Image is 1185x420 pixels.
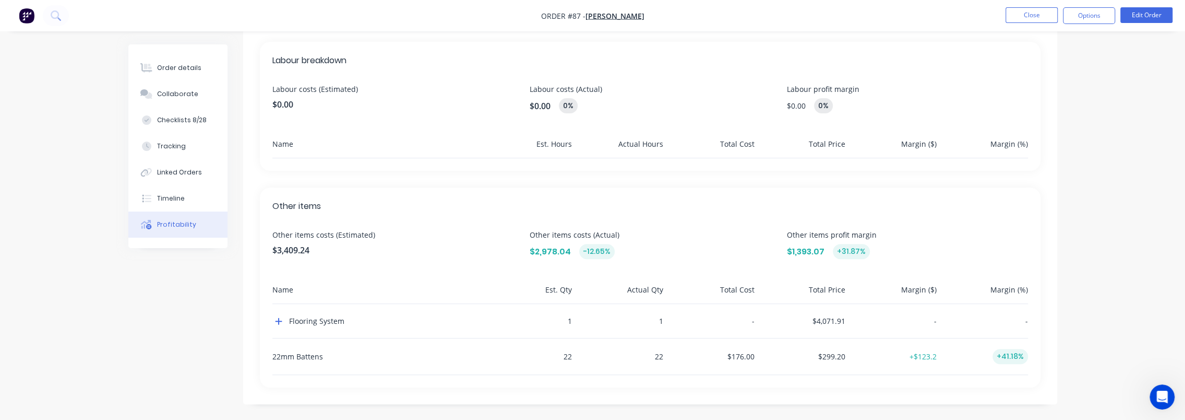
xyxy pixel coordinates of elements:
[992,349,1028,364] div: +41.18%
[272,54,1028,67] span: Labour breakdown
[128,107,228,133] button: Checklists 8/28
[128,159,228,185] button: Linked Orders
[559,98,578,113] div: 0%
[272,200,1028,213] span: Other items
[576,339,663,375] div: 22
[128,185,228,212] button: Timeline
[157,89,198,99] div: Collaborate
[941,138,1028,158] div: Margin (%)
[909,352,937,361] span: +$123.2
[128,133,228,159] button: Tracking
[909,351,937,362] button: +$123.2
[576,284,663,304] div: Actual Qty
[849,284,937,304] div: Margin ($)
[157,220,196,229] div: Profitability
[19,8,34,24] img: Factory
[1006,7,1058,23] button: Close
[941,304,1028,338] div: -
[759,304,846,338] div: $4,071.91
[667,284,755,304] div: Total Cost
[272,339,481,375] div: 22mm Battens
[849,138,937,158] div: Margin ($)
[576,304,663,338] div: 1
[941,284,1028,304] div: Margin (%)
[485,138,572,158] div: Est. Hours
[157,63,201,73] div: Order details
[485,304,572,338] div: 1
[128,212,228,238] button: Profitability
[272,84,513,95] span: Labour costs (Estimated)
[272,284,481,304] div: Name
[272,304,481,338] div: Flooring System
[1120,7,1172,23] button: Edit Order
[530,229,770,240] span: Other items costs (Actual)
[485,339,572,375] div: 22
[833,244,870,259] div: +31.87%
[787,229,1027,240] span: Other items profit margin
[787,100,806,111] span: $0.00
[272,138,481,158] div: Name
[814,98,833,113] div: 0%
[157,142,186,151] div: Tracking
[585,11,644,21] a: [PERSON_NAME]
[157,115,207,125] div: Checklists 8/28
[576,138,663,158] div: Actual Hours
[667,138,755,158] div: Total Cost
[128,81,228,107] button: Collaborate
[272,229,513,240] span: Other items costs (Estimated)
[530,246,571,258] span: $2,978.04
[667,304,755,338] div: -
[849,304,937,338] div: -
[541,11,585,21] span: Order #87 -
[157,194,185,203] div: Timeline
[272,98,513,111] span: $0.00
[759,339,846,375] div: $299.20
[530,84,770,95] span: Labour costs (Actual)
[272,244,513,256] span: $3,409.24
[530,100,550,112] span: $0.00
[1150,384,1175,410] iframe: Intercom live chat
[759,138,846,158] div: Total Price
[787,246,824,258] span: $1,393.07
[1063,7,1115,24] button: Options
[667,339,755,375] div: $176.00
[759,284,846,304] div: Total Price
[128,55,228,81] button: Order details
[787,84,1027,95] span: Labour profit margin
[485,284,572,304] div: Est. Qty
[579,244,615,259] div: -12.65%
[157,168,202,177] div: Linked Orders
